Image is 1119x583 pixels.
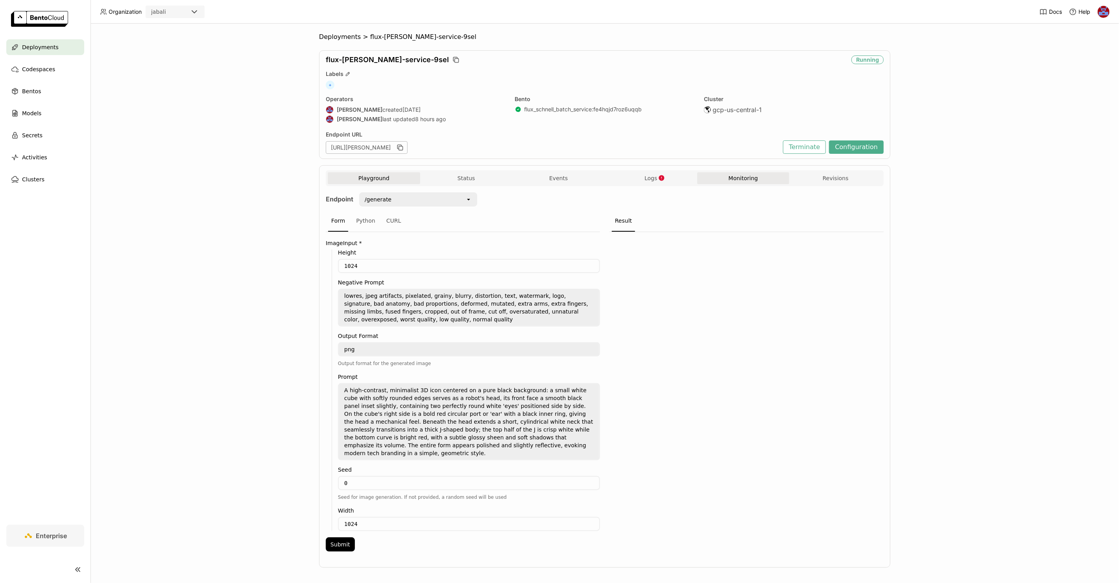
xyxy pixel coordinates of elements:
div: last updated [326,115,506,123]
span: Deployments [22,42,59,52]
div: Output format for the generated image [338,360,600,367]
a: Docs [1040,8,1062,16]
div: [URL][PERSON_NAME] [326,141,408,154]
div: Python [353,210,379,232]
span: 8 hours ago [415,116,446,123]
button: Playground [328,172,420,184]
a: Models [6,105,84,121]
div: jabali [151,8,166,16]
textarea: A high-contrast, minimalist 3D icon centered on a pure black background: a small white cube with ... [339,384,599,459]
button: Events [512,172,605,184]
button: Monitoring [697,172,790,184]
span: flux-[PERSON_NAME]-service-9sel [370,33,476,41]
div: Seed for image generation. If not provided, a random seed will be used [338,493,600,501]
span: + [326,81,334,89]
span: Clusters [22,175,44,184]
div: Endpoint URL [326,131,779,138]
button: Status [420,172,513,184]
span: Models [22,109,41,118]
div: CURL [383,210,404,232]
div: Labels [326,70,884,77]
input: Selected jabali. [167,8,168,16]
div: Result [612,210,635,232]
label: Height [338,249,600,256]
div: Operators [326,96,506,103]
a: Enterprise [6,525,84,547]
div: created [326,106,506,114]
a: Deployments [6,39,84,55]
button: Configuration [829,140,884,154]
button: Revisions [789,172,882,184]
a: Secrets [6,127,84,143]
span: flux-[PERSON_NAME]-service-9sel [326,55,449,64]
textarea: lowres, jpeg artifacts, pixelated, grainy, blurry, distortion, text, watermark, logo, signature, ... [339,290,599,326]
span: Enterprise [36,532,67,540]
span: [DATE] [403,106,421,113]
textarea: png [339,343,599,356]
button: Submit [326,537,355,552]
img: Jhonatan Oliveira [326,116,333,123]
a: Codespaces [6,61,84,77]
a: Activities [6,149,84,165]
label: Prompt [338,374,600,380]
div: Running [851,55,884,64]
label: Output Format [338,333,600,339]
svg: open [465,196,472,203]
label: Negative Prompt [338,279,600,286]
span: Docs [1049,8,1062,15]
label: Seed [338,467,600,473]
strong: [PERSON_NAME] [337,106,382,113]
strong: Endpoint [326,195,353,203]
img: Jhonatan Oliveira [326,106,333,113]
label: ImageInput * [326,240,600,246]
span: Logs [644,175,657,182]
input: Selected /generate. [392,196,393,203]
strong: [PERSON_NAME] [337,116,382,123]
span: gcp-us-central-1 [713,106,762,114]
span: Organization [109,8,142,15]
span: > [361,33,370,41]
span: Bentos [22,87,41,96]
nav: Breadcrumbs navigation [319,33,890,41]
div: Form [328,210,348,232]
img: logo [11,11,68,27]
a: flux_schnell_batch_service:fe4hqjd7roz6uqqb [524,106,642,113]
span: Secrets [22,131,42,140]
div: Bento [515,96,695,103]
div: /generate [365,196,391,203]
a: Bentos [6,83,84,99]
a: Clusters [6,172,84,187]
img: Jhonatan Oliveira [1098,6,1110,18]
span: Deployments [319,33,361,41]
span: Activities [22,153,47,162]
div: Help [1069,8,1090,16]
span: Help [1078,8,1090,15]
span: Codespaces [22,65,55,74]
div: Cluster [704,96,884,103]
label: Width [338,507,600,514]
button: Terminate [783,140,826,154]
